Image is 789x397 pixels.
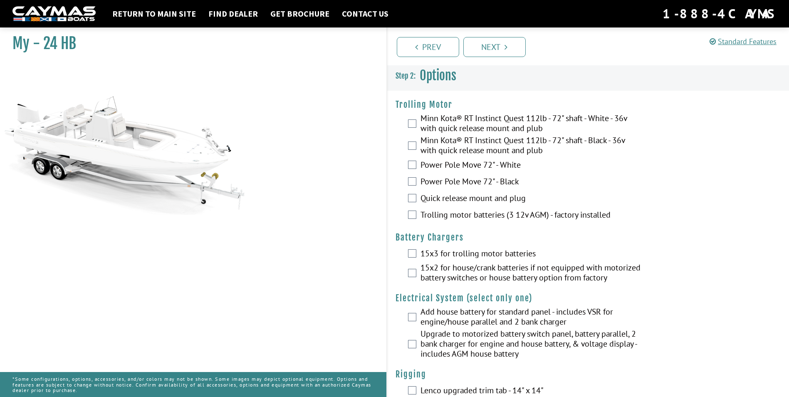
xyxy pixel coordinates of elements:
[396,369,781,380] h4: Rigging
[12,372,374,397] p: *Some configurations, options, accessories, and/or colors may not be shown. Some images may depic...
[420,113,642,135] label: Minn Kota® RT Instinct Quest 112lb - 72" shaft - White - 36v with quick release mount and plub
[12,34,366,53] h1: My - 24 HB
[420,176,642,189] label: Power Pole Move 72" - Black
[396,99,781,110] h4: Trolling Motor
[396,293,781,303] h4: Electrical System (select only one)
[420,210,642,222] label: Trolling motor batteries (3 12v AGM) - factory installed
[266,8,334,19] a: Get Brochure
[710,37,777,46] a: Standard Features
[108,8,200,19] a: Return to main site
[204,8,262,19] a: Find Dealer
[463,37,526,57] a: Next
[420,329,642,361] label: Upgrade to motorized battery switch panel, battery parallel, 2 bank charger for engine and house ...
[420,160,642,172] label: Power Pole Move 72" - White
[420,307,642,329] label: Add house battery for standard panel - includes VSR for engine/house parallel and 2 bank charger
[397,37,459,57] a: Prev
[420,263,642,285] label: 15x2 for house/crank batteries if not equipped with motorized battery switches or house battery o...
[663,5,777,23] div: 1-888-4CAYMAS
[420,193,642,205] label: Quick release mount and plug
[420,135,642,157] label: Minn Kota® RT Instinct Quest 112lb - 72" shaft - Black - 36v with quick release mount and plub
[338,8,393,19] a: Contact Us
[420,248,642,261] label: 15x3 for trolling motor batteries
[396,232,781,243] h4: Battery Chargers
[12,6,96,22] img: white-logo-c9c8dbefe5ff5ceceb0f0178aa75bf4bb51f6bca0971e226c86eb53dfe498488.png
